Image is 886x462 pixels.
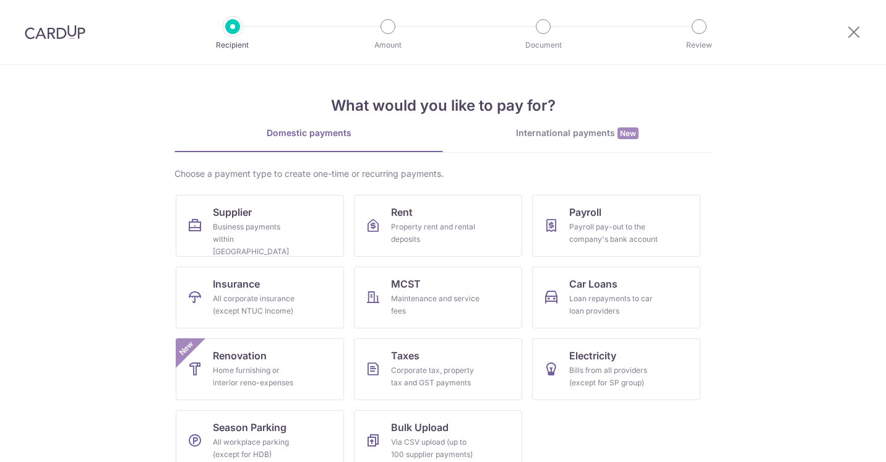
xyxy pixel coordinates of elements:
[176,338,197,359] span: New
[532,267,700,328] a: Car LoansLoan repayments to car loan providers
[653,39,745,51] p: Review
[532,195,700,257] a: PayrollPayroll pay-out to the company's bank account
[391,420,449,435] span: Bulk Upload
[569,348,616,363] span: Electricity
[391,205,413,220] span: Rent
[569,364,658,389] div: Bills from all providers (except for SP group)
[213,348,267,363] span: Renovation
[391,276,421,291] span: MCST
[391,348,419,363] span: Taxes
[176,267,344,328] a: InsuranceAll corporate insurance (except NTUC Income)
[213,221,302,258] div: Business payments within [GEOGRAPHIC_DATA]
[569,293,658,317] div: Loan repayments to car loan providers
[213,205,252,220] span: Supplier
[617,127,639,139] span: New
[354,338,522,400] a: TaxesCorporate tax, property tax and GST payments
[174,168,712,180] div: Choose a payment type to create one-time or recurring payments.
[391,221,480,246] div: Property rent and rental deposits
[187,39,278,51] p: Recipient
[391,293,480,317] div: Maintenance and service fees
[176,195,344,257] a: SupplierBusiness payments within [GEOGRAPHIC_DATA]
[174,95,712,117] h4: What would you like to pay for?
[342,39,434,51] p: Amount
[176,338,344,400] a: RenovationHome furnishing or interior reno-expensesNew
[213,293,302,317] div: All corporate insurance (except NTUC Income)
[213,436,302,461] div: All workplace parking (except for HDB)
[213,420,286,435] span: Season Parking
[569,205,601,220] span: Payroll
[213,276,260,291] span: Insurance
[213,364,302,389] div: Home furnishing or interior reno-expenses
[354,195,522,257] a: RentProperty rent and rental deposits
[532,338,700,400] a: ElectricityBills from all providers (except for SP group)
[391,436,480,461] div: Via CSV upload (up to 100 supplier payments)
[806,425,874,456] iframe: Opens a widget where you can find more information
[25,25,85,40] img: CardUp
[443,127,712,140] div: International payments
[354,267,522,328] a: MCSTMaintenance and service fees
[174,127,443,139] div: Domestic payments
[497,39,589,51] p: Document
[391,364,480,389] div: Corporate tax, property tax and GST payments
[569,276,617,291] span: Car Loans
[569,221,658,246] div: Payroll pay-out to the company's bank account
